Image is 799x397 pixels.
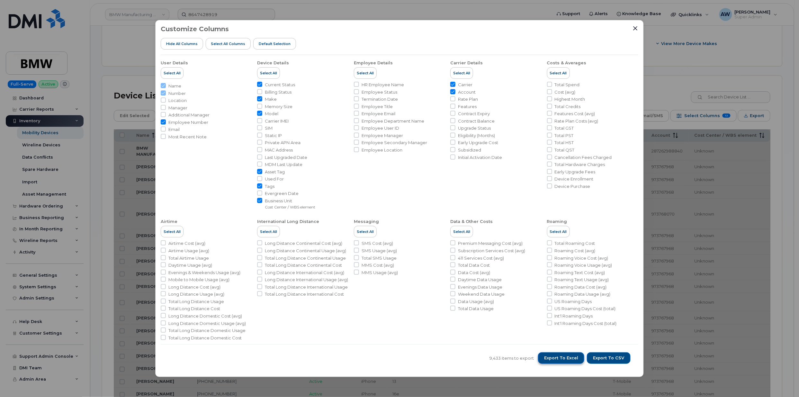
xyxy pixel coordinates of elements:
[362,111,395,117] span: Employee Email
[550,70,567,76] span: Select All
[164,229,181,234] span: Select All
[161,38,203,50] button: Hide All Columns
[362,96,398,102] span: Termination Date
[161,219,177,225] div: Airtime
[458,291,505,297] span: Weekend Data Usage
[168,126,180,133] span: Email
[161,226,184,237] button: Select All
[555,176,594,182] span: Device Enrollment
[555,111,595,117] span: Features Cost (avg)
[458,104,477,110] span: Features
[265,205,315,209] small: Cost Center / WBS element
[555,284,607,290] span: Roaming Data Cost (avg)
[168,313,242,319] span: Long Distance Domestic Cost (avg)
[458,111,490,117] span: Contract Expiry
[547,67,570,79] button: Select All
[161,60,188,66] div: User Details
[450,60,483,66] div: Carrier Details
[362,248,397,254] span: SMS Usage (avg)
[555,306,616,312] span: US Roaming Days Cost (total)
[357,229,374,234] span: Select All
[164,70,181,76] span: Select All
[168,240,205,246] span: Airtime Cost (avg)
[265,198,315,204] span: Business Unit
[354,219,379,225] div: Messaging
[489,355,534,361] span: 9,433 items to export
[257,67,280,79] button: Select All
[265,82,295,88] span: Current Status
[555,162,605,168] span: Total Hardware Charges
[458,255,504,261] span: 411 Services Cost (avg)
[458,133,495,139] span: Eligibility (Months)
[211,41,245,46] span: Select all Columns
[538,352,584,364] button: Export to Excel
[450,67,473,79] button: Select All
[168,328,246,334] span: Total Long Distance Domestic Usage
[168,270,240,276] span: Evenings & Weekends Usage (avg)
[265,147,293,153] span: MAC Address
[357,70,374,76] span: Select All
[458,89,476,95] span: Account
[168,248,209,254] span: Airtime Usage (avg)
[458,306,494,312] span: Total Data Usage
[555,255,608,261] span: Roaming Voice Cost (avg)
[555,277,609,283] span: Roaming Text Usage (avg)
[265,270,344,276] span: Long Distance International Cost (avg)
[458,284,502,290] span: Evenings Data Usage
[771,369,794,392] iframe: Messenger Launcher
[168,284,220,290] span: Long Distance Cost (avg)
[354,67,377,79] button: Select All
[265,183,274,189] span: Tags
[458,240,523,246] span: Premium Messaging Cost (avg)
[354,226,377,237] button: Select All
[168,90,186,97] span: Number
[458,270,490,276] span: Data Cost (avg)
[450,219,493,225] div: Data & Other Costs
[555,147,575,153] span: Total QST
[555,82,580,88] span: Total Spend
[362,255,397,261] span: Total SMS Usage
[362,118,424,124] span: Employee Department Name
[555,96,585,102] span: Highest Month
[458,82,472,88] span: Carrier
[362,125,399,131] span: Employee User ID
[555,262,612,268] span: Roaming Voice Usage (avg)
[168,83,181,89] span: Name
[161,67,184,79] button: Select All
[362,240,393,246] span: SMS Cost (avg)
[593,355,624,361] span: Export to CSV
[547,226,570,237] button: Select All
[587,352,631,364] button: Export to CSV
[458,147,481,153] span: Subsidized
[458,140,498,146] span: Early Upgrade Cost
[547,219,567,225] div: Roaming
[265,176,284,182] span: Used For
[265,284,348,290] span: Total Long Distance International Usage
[168,134,207,140] span: Most Recent Note
[168,97,187,104] span: Location
[458,118,495,124] span: Contract Balance
[555,291,611,297] span: Roaming Data Usage (avg)
[450,226,473,237] button: Select All
[166,41,198,46] span: Hide All Columns
[257,219,319,225] div: International Long Distance
[265,96,277,102] span: Make
[458,262,490,268] span: Total Data Cost
[260,229,277,234] span: Select All
[555,104,581,110] span: Total Credits
[168,105,187,111] span: Manager
[168,112,210,118] span: Additional Manager
[259,41,291,46] span: Default Selection
[362,89,397,95] span: Employee Status
[168,335,242,341] span: Total Long Distance Domestic Cost
[555,270,605,276] span: Roaming Text Cost (avg)
[458,277,502,283] span: Daytime Data Usage
[555,313,593,319] span: Int'l Roaming Days
[168,119,208,125] span: Employee Number
[265,140,301,146] span: Private APN Area
[265,190,299,197] span: Evergreen Date
[550,229,567,234] span: Select All
[168,255,209,261] span: Total Airtime Usage
[555,248,596,254] span: Roaming Cost (avg)
[168,320,246,327] span: Long Distance Domestic Usage (avg)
